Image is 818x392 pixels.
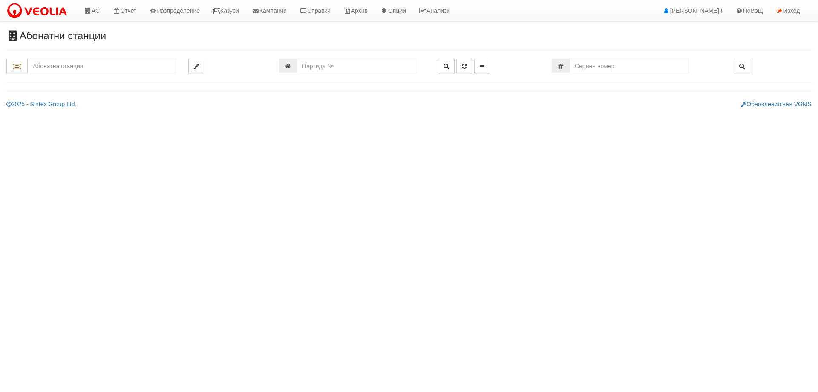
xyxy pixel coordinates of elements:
[6,2,71,20] img: VeoliaLogo.png
[297,59,416,73] input: Партида №
[28,59,176,73] input: Абонатна станция
[570,59,689,73] input: Сериен номер
[741,101,812,107] a: Обновления във VGMS
[6,101,77,107] a: 2025 - Sintex Group Ltd.
[6,30,812,41] h3: Абонатни станции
